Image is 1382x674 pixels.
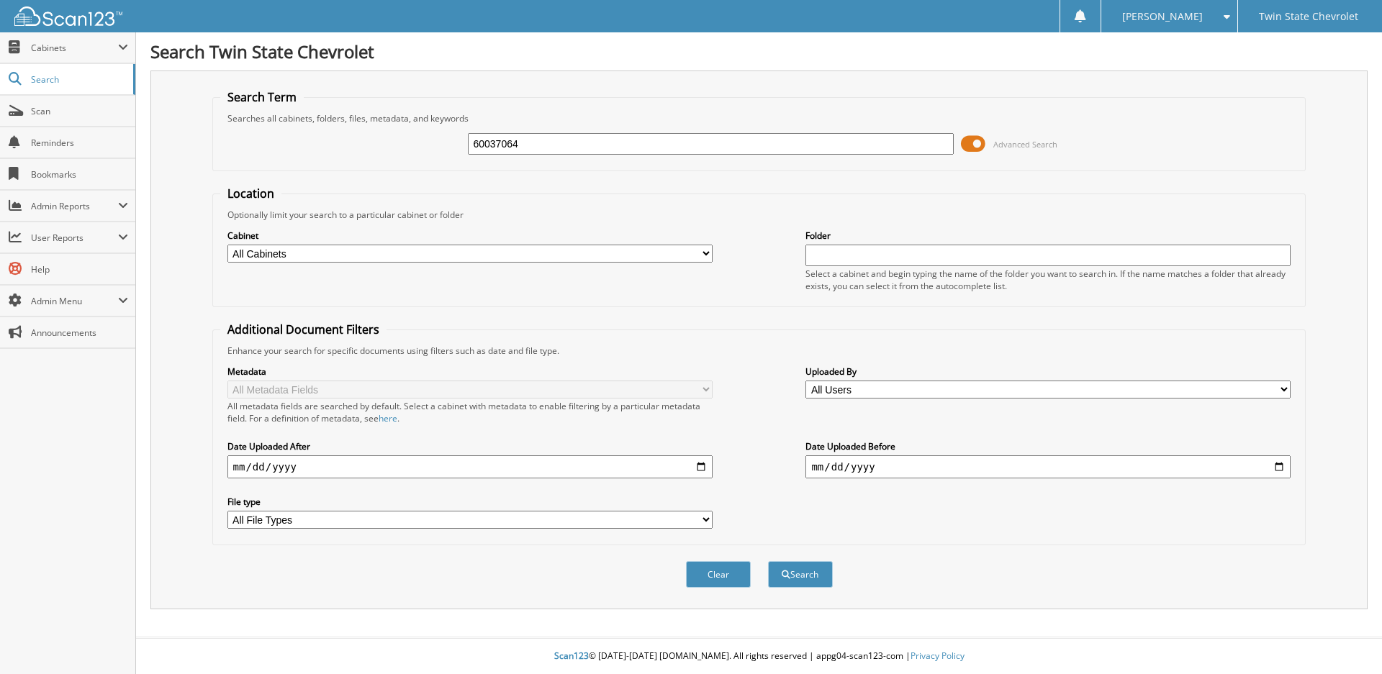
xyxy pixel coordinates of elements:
[31,42,118,54] span: Cabinets
[227,229,713,242] label: Cabinet
[227,365,713,378] label: Metadata
[1122,12,1203,21] span: [PERSON_NAME]
[14,6,122,26] img: scan123-logo-white.svg
[993,139,1057,150] span: Advanced Search
[220,345,1299,357] div: Enhance your search for specific documents using filters such as date and file type.
[554,650,589,662] span: Scan123
[227,496,713,508] label: File type
[31,232,118,244] span: User Reports
[31,295,118,307] span: Admin Menu
[768,561,833,588] button: Search
[805,229,1291,242] label: Folder
[220,322,387,337] legend: Additional Document Filters
[227,400,713,424] div: All metadata fields are searched by default. Select a cabinet with metadata to enable filtering b...
[136,639,1382,674] div: © [DATE]-[DATE] [DOMAIN_NAME]. All rights reserved | appg04-scan123-com |
[150,40,1368,63] h1: Search Twin State Chevrolet
[1310,605,1382,674] iframe: Chat Widget
[31,200,118,212] span: Admin Reports
[31,105,128,117] span: Scan
[686,561,751,588] button: Clear
[31,168,128,181] span: Bookmarks
[805,455,1291,478] input: end
[1259,12,1358,21] span: Twin State Chevrolet
[31,263,128,275] span: Help
[379,412,397,424] a: here
[31,327,128,339] span: Announcements
[220,186,281,201] legend: Location
[805,268,1291,292] div: Select a cabinet and begin typing the name of the folder you want to search in. If the name match...
[805,365,1291,378] label: Uploaded By
[31,137,128,149] span: Reminders
[911,650,965,662] a: Privacy Policy
[220,209,1299,221] div: Optionally limit your search to a particular cabinet or folder
[220,112,1299,124] div: Searches all cabinets, folders, files, metadata, and keywords
[220,89,304,105] legend: Search Term
[31,73,126,86] span: Search
[227,440,713,452] label: Date Uploaded After
[805,440,1291,452] label: Date Uploaded Before
[227,455,713,478] input: start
